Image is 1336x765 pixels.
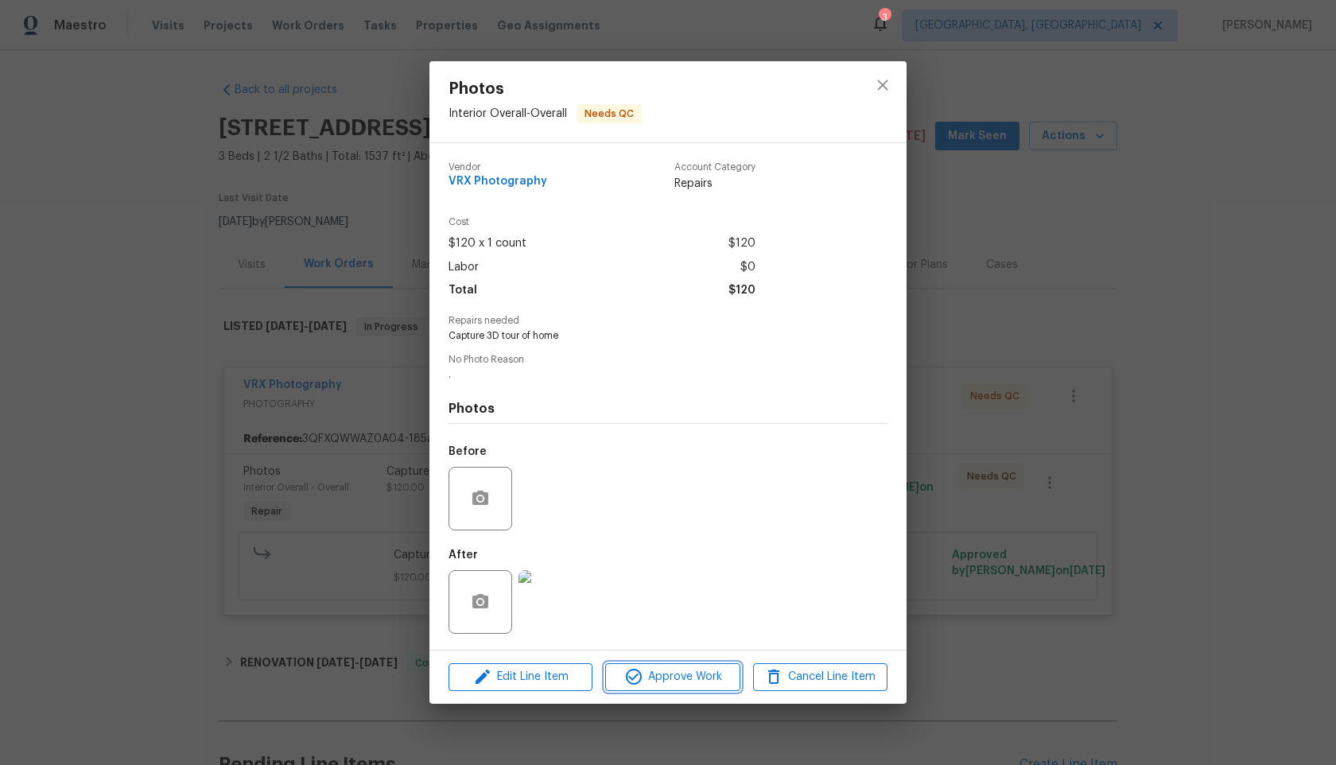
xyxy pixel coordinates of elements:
[753,663,887,691] button: Cancel Line Item
[453,667,588,687] span: Edit Line Item
[449,108,567,119] span: Interior Overall - Overall
[449,232,526,255] span: $120 x 1 count
[728,232,755,255] span: $120
[864,66,902,104] button: close
[610,667,735,687] span: Approve Work
[605,663,740,691] button: Approve Work
[449,549,478,561] h5: After
[449,663,592,691] button: Edit Line Item
[449,176,547,188] span: VRX Photography
[740,256,755,279] span: $0
[449,329,844,343] span: Capture 3D tour of home
[674,176,755,192] span: Repairs
[449,355,887,365] span: No Photo Reason
[728,279,755,302] span: $120
[758,667,883,687] span: Cancel Line Item
[449,217,755,227] span: Cost
[449,80,642,98] span: Photos
[449,401,887,417] h4: Photos
[674,162,755,173] span: Account Category
[449,256,479,279] span: Labor
[449,162,547,173] span: Vendor
[879,10,890,25] div: 3
[449,316,887,326] span: Repairs needed
[449,368,844,382] span: .
[578,106,640,122] span: Needs QC
[449,279,477,302] span: Total
[449,446,487,457] h5: Before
